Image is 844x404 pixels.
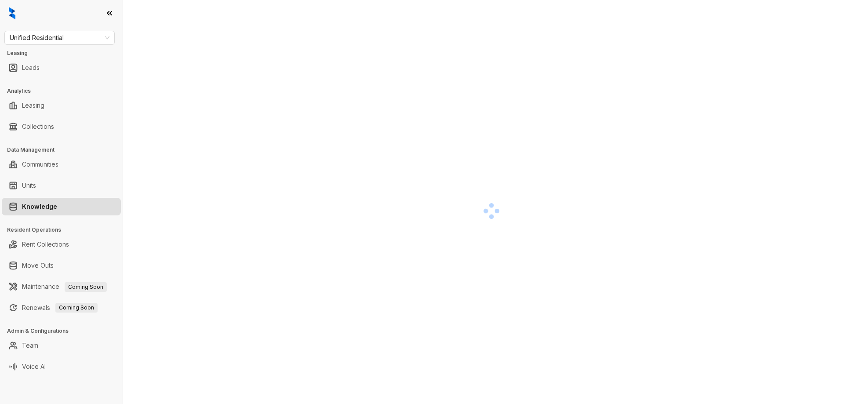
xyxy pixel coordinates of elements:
li: Voice AI [2,358,121,375]
span: Coming Soon [65,282,107,292]
img: logo [9,7,15,19]
li: Renewals [2,299,121,317]
a: Leads [22,59,40,76]
span: Coming Soon [55,303,98,313]
a: Move Outs [22,257,54,274]
li: Team [2,337,121,354]
a: Team [22,337,38,354]
a: Rent Collections [22,236,69,253]
li: Collections [2,118,121,135]
li: Leads [2,59,121,76]
h3: Data Management [7,146,123,154]
li: Units [2,177,121,194]
li: Maintenance [2,278,121,295]
a: Leasing [22,97,44,114]
li: Rent Collections [2,236,121,253]
h3: Leasing [7,49,123,57]
h3: Admin & Configurations [7,327,123,335]
a: Units [22,177,36,194]
a: Knowledge [22,198,57,215]
h3: Resident Operations [7,226,123,234]
a: Voice AI [22,358,46,375]
a: Collections [22,118,54,135]
h3: Analytics [7,87,123,95]
li: Leasing [2,97,121,114]
li: Knowledge [2,198,121,215]
li: Communities [2,156,121,173]
a: RenewalsComing Soon [22,299,98,317]
span: Unified Residential [10,31,109,44]
a: Communities [22,156,58,173]
li: Move Outs [2,257,121,274]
